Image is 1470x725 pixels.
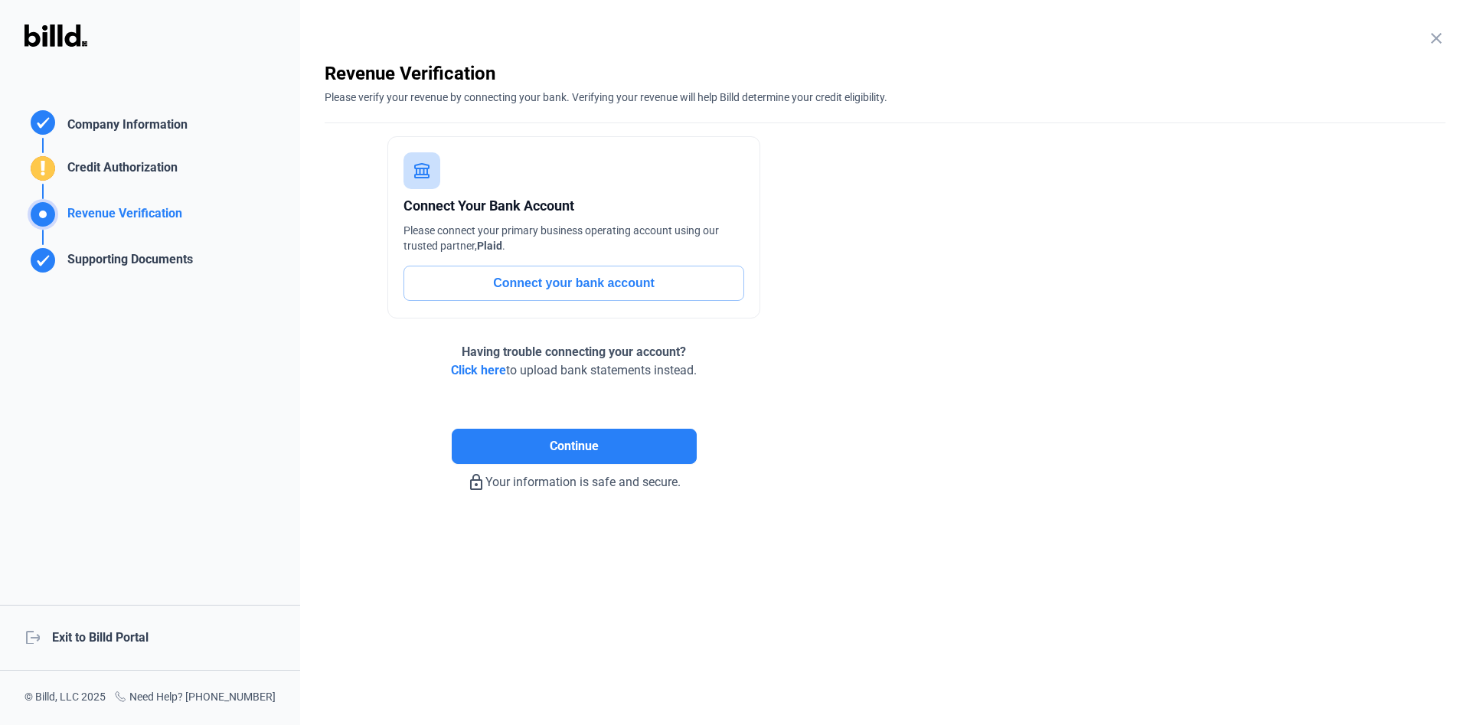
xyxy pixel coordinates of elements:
div: Revenue Verification [325,61,1445,86]
button: Connect your bank account [403,266,744,301]
div: to upload bank statements instead. [451,343,697,380]
div: © Billd, LLC 2025 [24,689,106,707]
span: Having trouble connecting your account? [462,345,686,359]
div: Revenue Verification [61,204,182,230]
div: Supporting Documents [61,250,193,276]
div: Please connect your primary business operating account using our trusted partner, . [403,223,744,253]
div: Company Information [61,116,188,138]
mat-icon: logout [24,629,40,644]
span: Continue [550,437,599,456]
div: Need Help? [PHONE_NUMBER] [114,689,276,707]
mat-icon: close [1427,29,1445,47]
div: Please verify your revenue by connecting your bank. Verifying your revenue will help Billd determ... [325,86,1445,105]
button: Continue [452,429,697,464]
span: Plaid [477,240,502,252]
img: Billd Logo [24,24,87,47]
mat-icon: lock_outline [467,473,485,491]
div: Connect Your Bank Account [403,195,744,217]
div: Your information is safe and secure. [325,464,823,491]
div: Credit Authorization [61,158,178,184]
span: Click here [451,363,506,377]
